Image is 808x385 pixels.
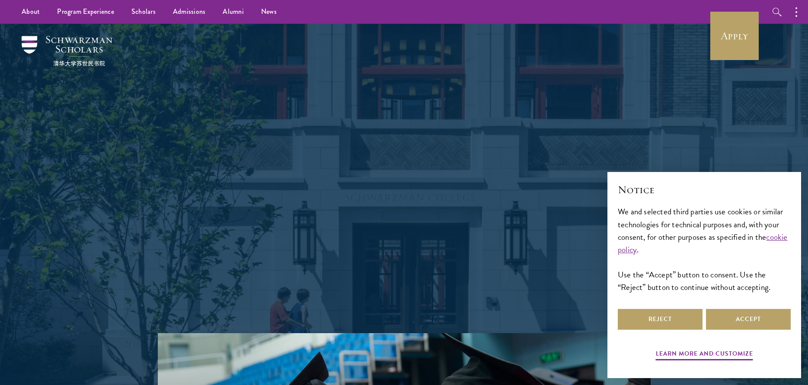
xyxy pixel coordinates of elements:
div: We and selected third parties use cookies or similar technologies for technical purposes and, wit... [618,205,791,293]
a: Apply [710,12,759,60]
img: Schwarzman Scholars [22,36,112,66]
button: Learn more and customize [656,348,753,362]
button: Accept [706,309,791,330]
button: Reject [618,309,703,330]
a: cookie policy [618,231,788,256]
h2: Notice [618,182,791,197]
